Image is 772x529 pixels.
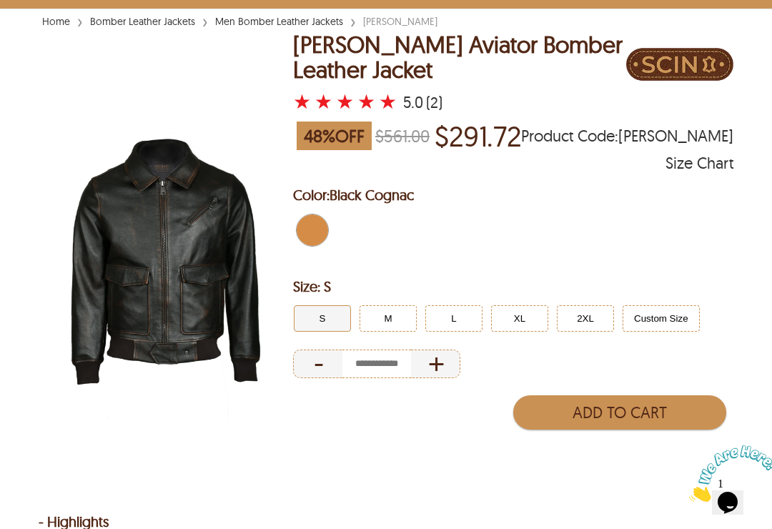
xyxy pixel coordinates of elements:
[426,95,442,109] div: (2)
[297,122,372,150] span: 48 % OFF
[521,129,733,143] span: Product Code: ETHAN
[202,9,208,34] span: ›
[293,350,342,378] div: Decrease Quantity of Item
[350,9,356,34] span: ›
[623,305,700,332] button: Click to select Custom Size
[294,305,351,332] button: Click to select S
[626,32,733,112] a: Brand Logo PDP Image
[665,156,733,170] div: Size Chart
[425,305,482,332] button: Click to select L
[360,305,417,332] button: Click to select M
[293,32,626,82] div: [PERSON_NAME] Aviator Bomber Leather Jacket
[513,395,726,430] button: Add to Cart
[6,6,94,62] img: Chat attention grabber
[360,14,441,29] div: [PERSON_NAME]
[357,94,375,109] label: 4 rating
[39,515,733,529] div: - Highlights
[557,305,614,332] button: Click to select 2XL
[379,94,397,109] label: 5 rating
[293,181,733,209] h2: Selected Color: by Black Cognac
[212,15,347,28] a: Men Bomber Leather Jackets
[626,32,733,97] img: Brand Logo PDP Image
[293,211,332,249] div: Black Cognac
[39,104,293,422] img: ethan-aviator-bomber-leather-jacket.webp
[510,437,726,469] iframe: PayPal
[39,15,74,28] a: Home
[491,305,548,332] button: Click to select XL
[411,350,460,378] div: Increase Quantity of Item
[293,92,400,112] a: Ethan Aviator Bomber Leather Jacket with a 5 Star Rating and 2 Product Review }
[293,32,626,82] h1: Ethan Aviator Bomber Leather Jacket
[336,94,354,109] label: 3 rating
[375,125,430,147] strike: $561.00
[77,9,83,34] span: ›
[86,15,199,28] a: Bomber Leather Jackets
[683,440,772,508] iframe: chat widget
[330,186,414,204] span: Black Cognac
[6,6,11,18] span: 1
[315,94,332,109] label: 2 rating
[293,272,733,301] h2: Selected Filter by Size: S
[403,95,423,109] div: 5.0
[626,32,733,100] div: Brand Logo PDP Image
[435,119,521,152] p: Price of $291.72
[293,94,311,109] label: 1 rating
